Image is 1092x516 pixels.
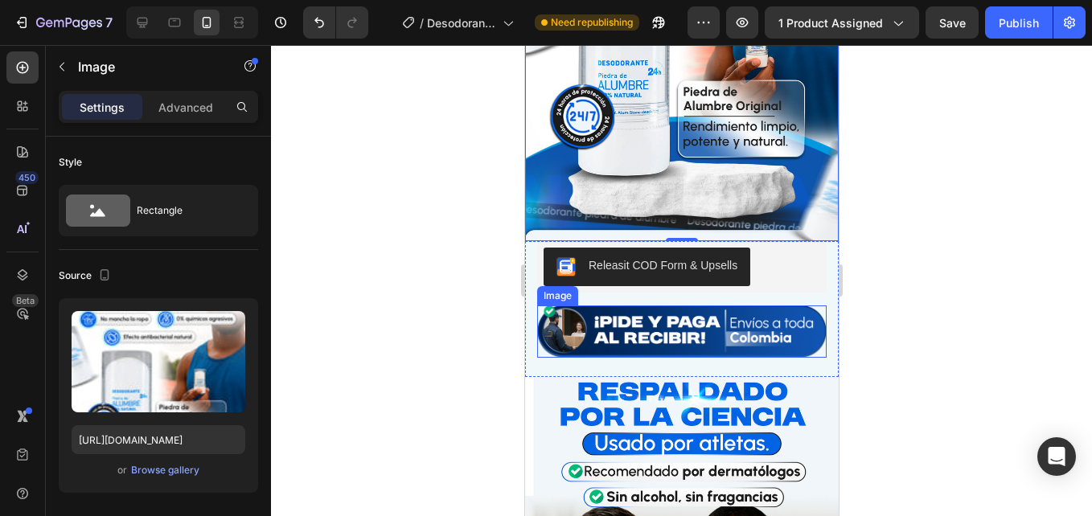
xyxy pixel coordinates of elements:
p: Advanced [158,99,213,116]
button: 7 [6,6,120,39]
div: Publish [999,14,1039,31]
div: Open Intercom Messenger [1037,437,1076,476]
div: Source [59,265,114,287]
input: https://example.com/image.jpg [72,425,245,454]
span: 1 product assigned [778,14,883,31]
p: Settings [80,99,125,116]
div: 450 [15,171,39,184]
p: 7 [105,13,113,32]
img: preview-image [72,311,245,412]
span: / [420,14,424,31]
button: Publish [985,6,1053,39]
iframe: Design area [525,45,839,516]
div: Beta [12,294,39,307]
span: Desodorante Piedra de Alumbre | Deportistas [427,14,496,31]
div: Browse gallery [131,463,199,477]
div: Undo/Redo [303,6,368,39]
div: Rectangle [137,192,235,229]
button: 1 product assigned [765,6,919,39]
span: Need republishing [551,15,633,30]
div: Style [59,155,82,170]
span: Save [939,16,966,30]
span: or [117,461,127,480]
p: Image [78,57,215,76]
button: Browse gallery [130,462,200,478]
button: Save [926,6,979,39]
